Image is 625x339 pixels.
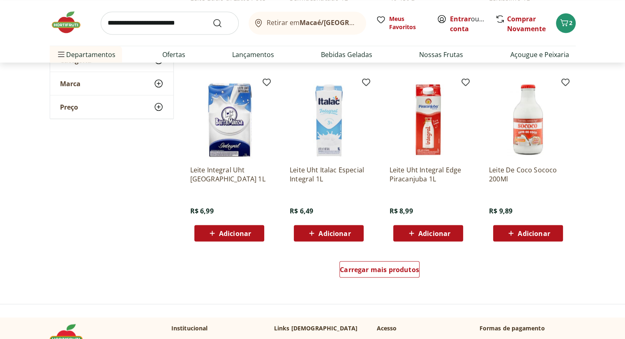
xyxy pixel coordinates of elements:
[450,14,495,33] a: Criar conta
[450,14,471,23] a: Entrar
[389,80,467,158] img: Leite Uht Integral Edge Piracanjuba 1L
[569,19,572,27] span: 2
[489,206,512,215] span: R$ 9,89
[162,49,185,59] a: Ofertas
[489,80,567,158] img: Leite De Coco Sococo 200Ml
[480,324,576,332] p: Formas de pagamento
[249,11,366,34] button: Retirar emMacaé/[GEOGRAPHIC_DATA]
[419,49,463,59] a: Nossas Frutas
[56,44,115,64] span: Departamentos
[339,261,420,281] a: Carregar mais produtos
[267,19,357,26] span: Retirar em
[212,18,232,28] button: Submit Search
[300,18,392,27] b: Macaé/[GEOGRAPHIC_DATA]
[518,230,550,236] span: Adicionar
[321,49,372,59] a: Bebidas Geladas
[389,206,413,215] span: R$ 8,99
[190,165,268,183] a: Leite Integral Uht [GEOGRAPHIC_DATA] 1L
[101,11,239,34] input: search
[190,80,268,158] img: Leite Integral Uht Barra Mansa 1L
[190,206,214,215] span: R$ 6,99
[556,13,576,33] button: Carrinho
[493,225,563,241] button: Adicionar
[418,230,450,236] span: Adicionar
[510,49,569,59] a: Açougue e Peixaria
[50,95,173,118] button: Preço
[507,14,546,33] a: Comprar Novamente
[219,230,251,236] span: Adicionar
[232,49,274,59] a: Lançamentos
[393,225,463,241] button: Adicionar
[50,10,91,34] img: Hortifruti
[376,15,427,31] a: Meus Favoritos
[389,15,427,31] span: Meus Favoritos
[50,72,173,95] button: Marca
[389,165,467,183] a: Leite Uht Integral Edge Piracanjuba 1L
[377,324,397,332] p: Acesso
[290,165,368,183] a: Leite Uht Italac Especial Integral 1L
[450,14,487,34] span: ou
[340,266,419,273] span: Carregar mais produtos
[290,80,368,158] img: Leite Uht Italac Especial Integral 1L
[489,165,567,183] a: Leite De Coco Sococo 200Ml
[290,206,313,215] span: R$ 6,49
[171,324,208,332] p: Institucional
[274,324,358,332] p: Links [DEMOGRAPHIC_DATA]
[56,44,66,64] button: Menu
[194,225,264,241] button: Adicionar
[294,225,364,241] button: Adicionar
[318,230,351,236] span: Adicionar
[60,79,81,87] span: Marca
[60,103,78,111] span: Preço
